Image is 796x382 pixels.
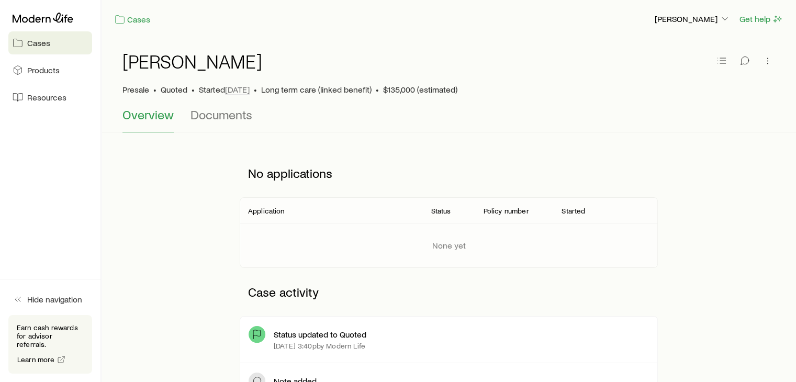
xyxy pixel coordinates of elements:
p: [DATE] 3:40p by Modern Life [274,342,365,350]
div: Earn cash rewards for advisor referrals.Learn more [8,315,92,374]
span: Cases [27,38,50,48]
span: • [192,84,195,95]
span: • [376,84,379,95]
p: Status updated to Quoted [274,329,366,340]
button: Get help [739,13,783,25]
button: [PERSON_NAME] [654,13,731,26]
span: Quoted [161,84,187,95]
span: Learn more [17,356,55,363]
p: Status [431,207,451,215]
span: • [254,84,257,95]
p: Presale [122,84,149,95]
p: [PERSON_NAME] [655,14,730,24]
a: Resources [8,86,92,109]
span: Hide navigation [27,294,82,305]
span: Documents [190,107,252,122]
span: Products [27,65,60,75]
p: Started [199,84,250,95]
span: Overview [122,107,174,122]
p: Application [248,207,285,215]
button: Hide navigation [8,288,92,311]
span: $135,000 (estimated) [383,84,457,95]
p: Case activity [240,276,658,308]
a: Cases [8,31,92,54]
div: Case details tabs [122,107,775,132]
span: Resources [27,92,66,103]
span: Long term care (linked benefit) [261,84,372,95]
p: Earn cash rewards for advisor referrals. [17,323,84,349]
a: Products [8,59,92,82]
p: Started [562,207,585,215]
span: [DATE] [225,84,250,95]
span: • [153,84,156,95]
h1: [PERSON_NAME] [122,51,262,72]
a: Cases [114,14,151,26]
p: Policy number [483,207,529,215]
p: No applications [240,158,658,189]
p: None yet [432,240,466,251]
